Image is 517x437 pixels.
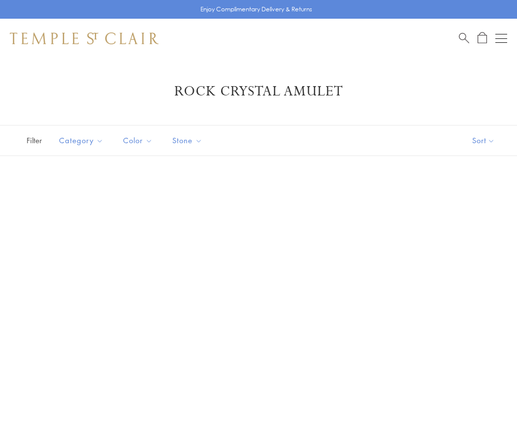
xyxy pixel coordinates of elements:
[52,129,111,152] button: Category
[116,129,160,152] button: Color
[450,125,517,156] button: Show sort by
[25,83,492,100] h1: Rock Crystal Amulet
[10,32,159,44] img: Temple St. Clair
[167,134,210,147] span: Stone
[118,134,160,147] span: Color
[459,32,469,44] a: Search
[478,32,487,44] a: Open Shopping Bag
[495,32,507,44] button: Open navigation
[165,129,210,152] button: Stone
[200,4,312,14] p: Enjoy Complimentary Delivery & Returns
[54,134,111,147] span: Category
